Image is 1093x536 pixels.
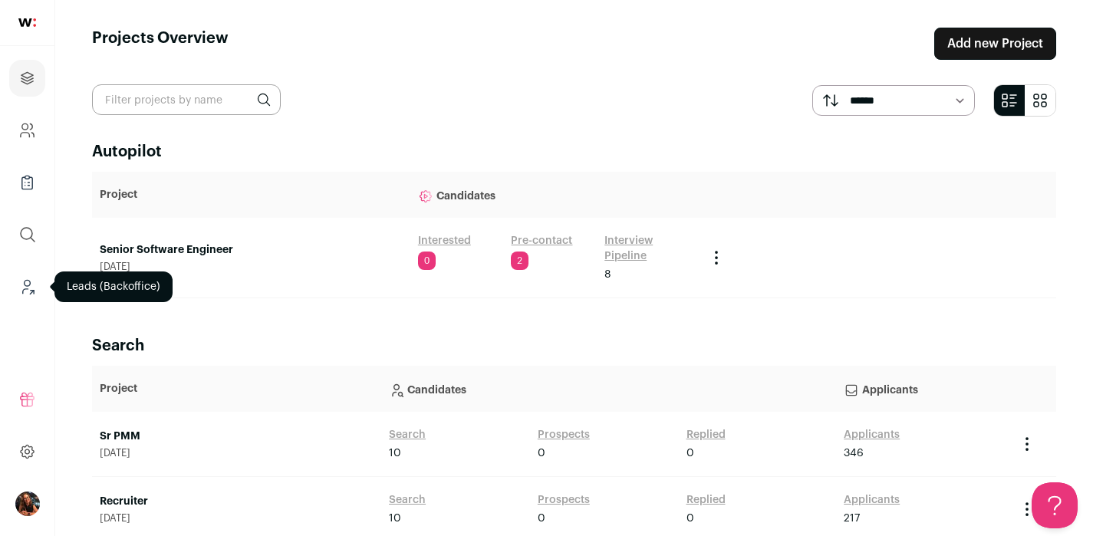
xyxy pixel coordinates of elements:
[538,427,590,442] a: Prospects
[389,492,426,508] a: Search
[15,492,40,516] button: Open dropdown
[389,446,401,461] span: 10
[9,112,45,149] a: Company and ATS Settings
[1018,435,1036,453] button: Project Actions
[844,511,860,526] span: 217
[418,252,436,270] span: 0
[9,60,45,97] a: Projects
[418,233,471,248] a: Interested
[511,233,572,248] a: Pre-contact
[54,271,173,302] div: Leads (Backoffice)
[92,141,1056,163] h2: Autopilot
[100,512,374,524] span: [DATE]
[389,373,828,404] p: Candidates
[18,18,36,27] img: wellfound-shorthand-0d5821cbd27db2630d0214b213865d53afaa358527fdda9d0ea32b1df1b89c2c.svg
[686,492,726,508] a: Replied
[511,252,528,270] span: 2
[1032,482,1078,528] iframe: Help Scout Beacon - Open
[844,373,1002,404] p: Applicants
[389,427,426,442] a: Search
[538,446,545,461] span: 0
[100,447,374,459] span: [DATE]
[100,242,403,258] a: Senior Software Engineer
[389,511,401,526] span: 10
[686,427,726,442] a: Replied
[92,28,229,60] h1: Projects Overview
[92,84,281,115] input: Filter projects by name
[686,446,694,461] span: 0
[9,268,45,305] a: Leads (Backoffice)
[604,233,692,264] a: Interview Pipeline
[934,28,1056,60] a: Add new Project
[538,492,590,508] a: Prospects
[604,267,611,282] span: 8
[100,429,374,444] a: Sr PMM
[15,492,40,516] img: 13968079-medium_jpg
[538,511,545,526] span: 0
[92,335,1056,357] h2: Search
[686,511,694,526] span: 0
[100,261,403,273] span: [DATE]
[844,446,864,461] span: 346
[100,494,374,509] a: Recruiter
[844,492,900,508] a: Applicants
[9,164,45,201] a: Company Lists
[418,179,692,210] p: Candidates
[844,427,900,442] a: Applicants
[100,187,403,202] p: Project
[1018,500,1036,518] button: Project Actions
[707,248,726,267] button: Project Actions
[100,381,374,396] p: Project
